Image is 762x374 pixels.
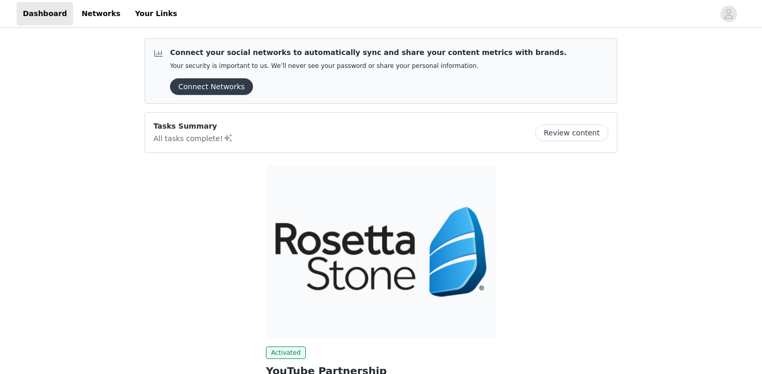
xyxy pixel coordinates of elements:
[153,132,233,144] p: All tasks complete!
[266,347,306,359] span: Activated
[724,6,733,22] div: avatar
[170,47,567,58] p: Connect your social networks to automatically sync and share your content metrics with brands.
[266,165,496,338] img: Rosetta Stone (EMEA)
[170,62,567,70] p: Your security is important to us. We’ll never see your password or share your personal information.
[129,2,184,25] a: Your Links
[75,2,126,25] a: Networks
[153,121,233,132] p: Tasks Summary
[17,2,73,25] a: Dashboard
[535,124,609,141] button: Review content
[170,78,253,95] button: Connect Networks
